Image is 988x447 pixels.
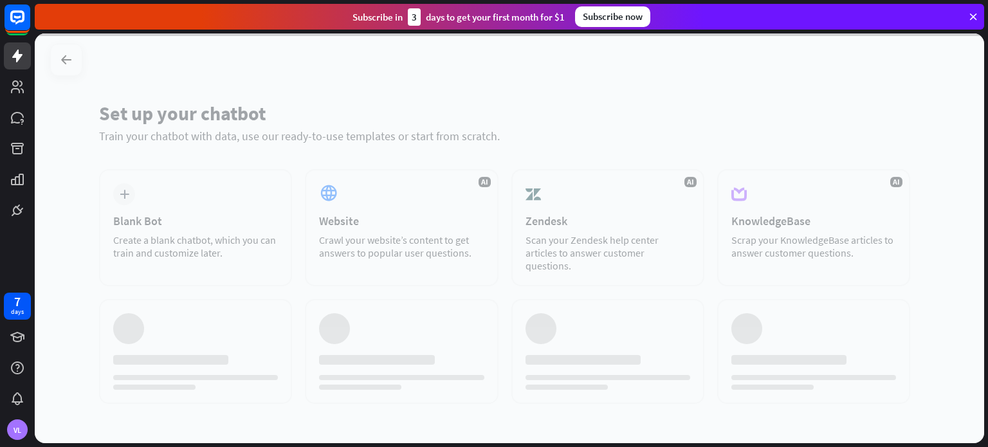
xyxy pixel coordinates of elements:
[4,293,31,320] a: 7 days
[575,6,650,27] div: Subscribe now
[352,8,565,26] div: Subscribe in days to get your first month for $1
[11,307,24,316] div: days
[14,296,21,307] div: 7
[408,8,421,26] div: 3
[7,419,28,440] div: VL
